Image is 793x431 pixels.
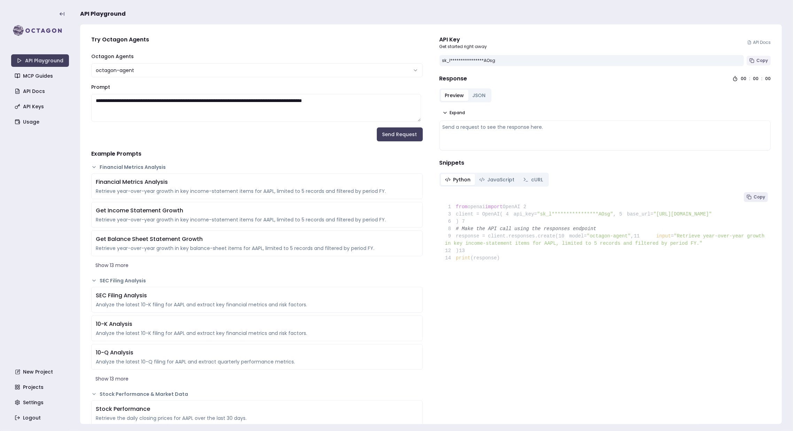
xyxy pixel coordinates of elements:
div: Stock Performance [96,405,418,413]
h4: Snippets [440,159,771,167]
a: Projects [12,381,70,393]
a: MCP Guides [12,70,70,82]
div: 00 [765,76,771,81]
button: JSON [468,90,490,101]
div: Send a request to see the response here. [443,124,768,131]
span: 10 [558,233,569,240]
span: base_url= [627,211,653,217]
div: Get Income Statement Growth [96,206,418,215]
span: 1 [445,203,456,211]
span: api_key= [514,211,537,217]
span: Copy [756,58,768,63]
button: Financial Metrics Analysis [91,164,423,171]
div: SEC Filing Analysis [96,291,418,300]
span: ) [445,248,459,253]
span: 9 [445,233,456,240]
a: API Playground [11,54,69,67]
span: 3 [445,211,456,218]
a: API Docs [747,40,771,45]
div: Analyze the latest 10-Q filing for AAPL and extract quarterly performance metrics. [96,358,418,365]
div: Analyze the latest 10-K filing for AAPL and extract key financial metrics and risk factors. [96,330,418,337]
div: Get Balance Sheet Statement Growth [96,235,418,243]
a: New Project [12,366,70,378]
div: 00 [753,76,759,81]
span: , [631,233,633,239]
span: Expand [450,110,465,116]
p: Get started right away [440,44,487,49]
span: Copy [754,194,765,200]
span: 12 [445,247,456,254]
span: 4 [503,211,514,218]
button: Copy [747,56,771,65]
span: cURL [531,176,543,183]
span: (response) [471,255,500,261]
span: , [613,211,616,217]
span: 5 [616,211,627,218]
img: logo-rect-yK7x_WSZ.svg [11,24,69,38]
span: 13 [459,247,470,254]
span: API Playground [80,10,126,18]
a: Logout [12,412,70,424]
div: Retrieve year-over-year growth in key income-statement items for AAPL, limited to 5 records and f... [96,188,418,195]
a: Settings [12,396,70,409]
div: Retrieve the daily closing prices for AAPL over the last 30 days. [96,415,418,422]
span: ) [445,219,459,224]
span: JavaScript [488,176,515,183]
button: Copy [744,192,768,202]
div: Financial Metrics Analysis [96,178,418,186]
button: Preview [441,90,468,101]
a: API Docs [12,85,70,97]
h4: Try Octagon Agents [91,36,423,44]
span: print [456,255,471,261]
span: 7 [459,218,470,225]
h4: Example Prompts [91,150,423,158]
span: openai [468,204,485,210]
div: 10-K Analysis [96,320,418,328]
span: client = OpenAI( [445,211,503,217]
div: 00 [741,76,746,81]
span: # Make the API call using the responses endpoint [456,226,596,232]
span: = [671,233,674,239]
span: 6 [445,218,456,225]
div: : [761,76,762,81]
span: 11 [633,233,645,240]
span: OpenAI [503,204,520,210]
span: 2 [520,203,531,211]
div: API Key [440,36,487,44]
span: Python [453,176,471,183]
div: : [749,76,750,81]
h4: Response [440,75,467,83]
div: 10-Q Analysis [96,348,418,357]
button: Show 13 more [91,259,423,272]
a: API Keys [12,100,70,113]
button: Expand [440,108,468,118]
span: response = client.responses.create( [445,233,559,239]
button: Send Request [377,127,423,141]
span: "[URL][DOMAIN_NAME]" [653,211,712,217]
a: Usage [12,116,70,128]
span: from [456,204,468,210]
span: 8 [445,225,456,233]
label: Prompt [91,84,110,91]
div: Analyze the latest 10-K filing for AAPL and extract key financial metrics and risk factors. [96,301,418,308]
span: model= [569,233,587,239]
div: Retrieve year-over-year growth in key income-statement items for AAPL, limited to 5 records and f... [96,216,418,223]
span: import [485,204,503,210]
div: Retrieve year-over-year growth in key balance-sheet items for AAPL, limited to 5 records and filt... [96,245,418,252]
span: "octagon-agent" [587,233,631,239]
span: input [656,233,671,239]
span: 14 [445,254,456,262]
button: Show 13 more [91,373,423,385]
button: SEC Filing Analysis [91,277,423,284]
button: Stock Performance & Market Data [91,391,423,398]
label: Octagon Agents [91,53,134,60]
